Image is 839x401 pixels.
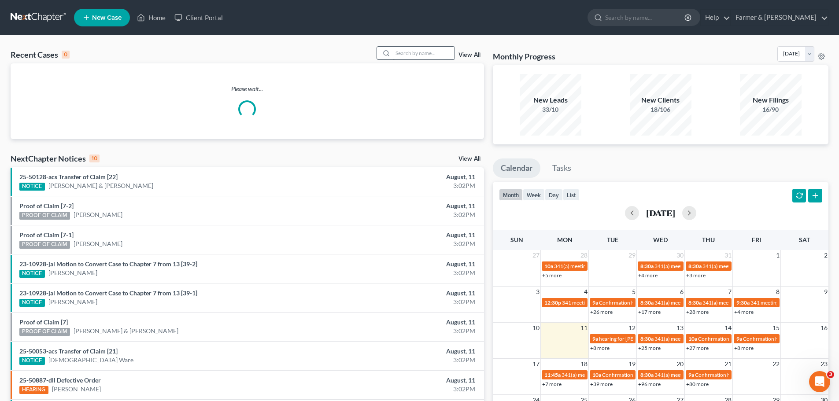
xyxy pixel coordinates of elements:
a: [PERSON_NAME] [74,210,122,219]
a: [PERSON_NAME] [48,269,97,277]
a: +25 more [638,345,661,351]
span: 12 [628,323,636,333]
div: PROOF OF CLAIM [19,241,70,249]
a: View All [458,52,480,58]
span: 19 [628,359,636,369]
span: 21 [724,359,732,369]
span: 9a [736,335,742,342]
span: 9a [592,335,598,342]
span: 8:30a [640,335,654,342]
span: 10a [592,372,601,378]
div: NOTICE [19,270,45,278]
div: NextChapter Notices [11,153,100,164]
div: NOTICE [19,299,45,307]
a: +80 more [686,381,709,387]
span: 11:45a [544,372,561,378]
div: 3:02PM [329,210,475,219]
a: Proof of Claim [7] [19,318,68,326]
span: 6 [679,287,684,297]
a: +96 more [638,381,661,387]
span: 8:30a [688,263,702,269]
span: 7 [727,287,732,297]
div: 3:02PM [329,269,475,277]
span: 20 [676,359,684,369]
a: [PERSON_NAME] [74,239,122,248]
span: 18 [580,359,588,369]
a: +7 more [542,381,562,387]
div: August, 11 [329,231,475,239]
div: 3:02PM [329,385,475,394]
span: 2 [823,250,828,261]
div: Recent Cases [11,49,70,60]
span: 341(a) meeting for [PERSON_NAME] [554,263,639,269]
a: +8 more [734,345,754,351]
span: New Case [92,15,122,21]
span: 341(a) meeting for [PERSON_NAME] & [PERSON_NAME] [702,263,834,269]
a: 25-50887-dll Defective Order [19,376,101,384]
div: 16/90 [740,105,802,114]
div: 18/106 [630,105,691,114]
div: August, 11 [329,376,475,385]
span: hearing for [PERSON_NAME] & [PERSON_NAME] [599,335,713,342]
div: NOTICE [19,183,45,191]
span: 341(a) meeting for [PERSON_NAME] [562,372,647,378]
div: New Clients [630,95,691,105]
span: 8:30a [688,299,702,306]
button: list [563,189,580,201]
div: PROOF OF CLAIM [19,328,70,336]
span: 27 [532,250,540,261]
a: 23-10928-jal Motion to Convert Case to Chapter 7 from 13 [39-2] [19,260,197,268]
div: 3:02PM [329,327,475,335]
div: 3:02PM [329,298,475,306]
a: +5 more [542,272,562,279]
span: 15 [772,323,780,333]
span: Confirmation hearing for [PERSON_NAME] [602,372,702,378]
div: 10 [89,155,100,162]
button: week [523,189,545,201]
span: 341 meeting for [PERSON_NAME]-[GEOGRAPHIC_DATA] [562,299,696,306]
span: 11 [580,323,588,333]
a: [PERSON_NAME] & [PERSON_NAME] [48,181,153,190]
a: +39 more [590,381,613,387]
div: 0 [62,51,70,59]
span: 22 [772,359,780,369]
a: Proof of Claim [7-1] [19,231,74,239]
a: [PERSON_NAME] & [PERSON_NAME] [74,327,178,335]
div: August, 11 [329,318,475,327]
a: +3 more [686,272,706,279]
span: 28 [580,250,588,261]
a: [PERSON_NAME] [52,385,101,394]
span: Fri [752,236,761,243]
span: Tue [607,236,618,243]
a: Proof of Claim [7-2] [19,202,74,210]
span: 10a [688,335,697,342]
span: 9:30a [736,299,750,306]
span: 30 [676,250,684,261]
span: 341 meeting for [PERSON_NAME] [750,299,829,306]
a: Calendar [493,158,540,178]
span: 29 [628,250,636,261]
a: +8 more [590,345,610,351]
span: 8 [775,287,780,297]
a: +28 more [686,309,709,315]
a: +4 more [734,309,754,315]
a: Client Portal [170,10,227,26]
a: +26 more [590,309,613,315]
span: 3 [535,287,540,297]
span: 16 [820,323,828,333]
span: Sun [510,236,523,243]
div: August, 11 [329,289,475,298]
iframe: Intercom live chat [809,371,830,392]
span: 5 [631,287,636,297]
span: Thu [702,236,715,243]
span: 9 [823,287,828,297]
div: August, 11 [329,260,475,269]
div: 3:02PM [329,181,475,190]
span: Sat [799,236,810,243]
a: Home [133,10,170,26]
span: 9a [688,372,694,378]
button: month [499,189,523,201]
span: 9a [592,299,598,306]
span: Confirmation hearing for [PERSON_NAME] [599,299,699,306]
span: 1 [775,250,780,261]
